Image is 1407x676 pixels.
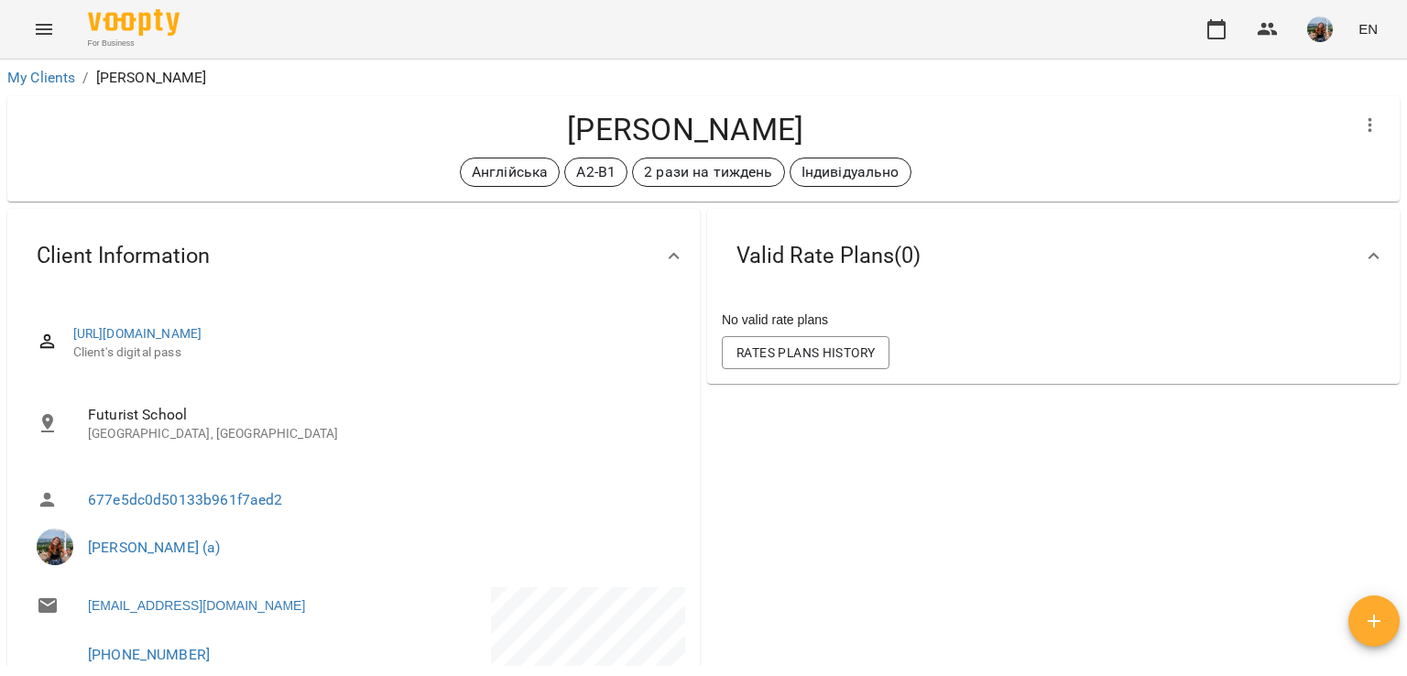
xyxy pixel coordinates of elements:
h4: [PERSON_NAME] [22,111,1348,148]
div: Англійська [460,158,560,187]
p: [GEOGRAPHIC_DATA], [GEOGRAPHIC_DATA] [88,425,671,443]
a: My Clients [7,69,75,86]
a: [PHONE_NUMBER] [88,646,210,663]
div: Valid Rate Plans(0) [707,209,1400,303]
a: [PERSON_NAME] (а) [88,539,221,556]
span: Client's digital pass [73,343,671,362]
span: For Business [88,38,180,49]
li: / [82,67,88,89]
button: Menu [22,7,66,51]
p: 2 рази на тиждень [644,161,773,183]
span: EN [1358,19,1378,38]
img: Лебеденко Катерина (а) [37,529,73,565]
div: 2 рази на тиждень [632,158,785,187]
button: EN [1351,12,1385,46]
button: Rates Plans History [722,336,889,369]
img: fade860515acdeec7c3b3e8f399b7c1b.jpg [1307,16,1333,42]
p: А2-В1 [576,161,616,183]
span: Valid Rate Plans ( 0 ) [736,242,921,270]
span: Rates Plans History [736,342,875,364]
a: [EMAIL_ADDRESS][DOMAIN_NAME] [88,596,305,615]
p: Індивідуально [802,161,900,183]
div: No valid rate plans [718,307,1389,333]
a: [URL][DOMAIN_NAME] [73,326,202,341]
span: Client Information [37,242,210,270]
div: А2-В1 [564,158,627,187]
img: Voopty Logo [88,9,180,36]
p: [PERSON_NAME] [96,67,207,89]
nav: breadcrumb [7,67,1400,89]
div: Client Information [7,209,700,303]
a: 677e5dc0d50133b961f7aed2 [88,491,283,508]
span: Futurist School [88,404,671,426]
div: Індивідуально [790,158,911,187]
p: Англійська [472,161,548,183]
